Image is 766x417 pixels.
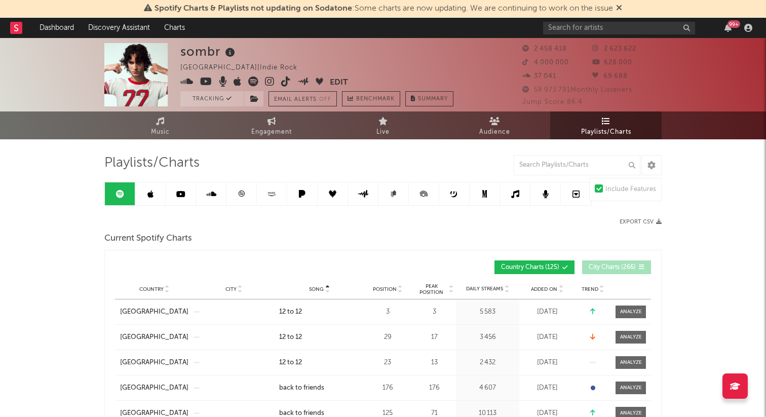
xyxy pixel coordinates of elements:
[724,24,732,32] button: 99+
[180,62,309,74] div: [GEOGRAPHIC_DATA] | Indie Rock
[522,87,632,93] span: 58 973 791 Monthly Listeners
[157,18,192,38] a: Charts
[279,332,360,343] a: 12 to 12
[279,307,360,317] a: 12 to 12
[522,59,569,66] span: 4 000 000
[139,286,164,292] span: Country
[415,283,447,295] span: Peak Position
[120,358,188,368] a: [GEOGRAPHIC_DATA]
[550,111,662,139] a: Playlists/Charts
[279,307,302,317] div: 12 to 12
[727,20,740,28] div: 99 +
[120,307,188,317] a: [GEOGRAPHIC_DATA]
[279,332,302,343] div: 12 to 12
[365,307,410,317] div: 3
[155,5,613,13] span: : Some charts are now updating. We are continuing to work on the issue
[592,73,628,80] span: 69 688
[582,286,598,292] span: Trend
[582,260,651,274] button: City Charts(266)
[592,59,632,66] span: 628 000
[415,383,453,393] div: 176
[104,233,192,245] span: Current Spotify Charts
[120,383,188,393] a: [GEOGRAPHIC_DATA]
[32,18,81,38] a: Dashboard
[620,219,662,225] button: Export CSV
[104,157,200,169] span: Playlists/Charts
[279,358,360,368] a: 12 to 12
[225,286,237,292] span: City
[180,91,244,106] button: Tracking
[155,5,352,13] span: Spotify Charts & Playlists not updating on Sodatone
[531,286,557,292] span: Added On
[522,307,572,317] div: [DATE]
[605,183,656,196] div: Include Features
[589,264,636,271] span: City Charts ( 266 )
[494,260,574,274] button: Country Charts(125)
[104,111,216,139] a: Music
[279,383,324,393] div: back to friends
[458,358,517,368] div: 2 432
[319,97,331,102] em: Off
[365,332,410,343] div: 29
[81,18,157,38] a: Discovery Assistant
[543,22,695,34] input: Search for artists
[373,286,397,292] span: Position
[592,46,636,52] span: 2 623 622
[279,358,302,368] div: 12 to 12
[356,93,395,105] span: Benchmark
[405,91,453,106] button: Summary
[251,126,292,138] span: Engagement
[522,383,572,393] div: [DATE]
[376,126,390,138] span: Live
[616,5,622,13] span: Dismiss
[415,307,453,317] div: 3
[522,73,556,80] span: 37 041
[522,332,572,343] div: [DATE]
[415,358,453,368] div: 13
[216,111,327,139] a: Engagement
[439,111,550,139] a: Audience
[522,358,572,368] div: [DATE]
[514,155,640,175] input: Search Playlists/Charts
[330,77,348,89] button: Edit
[365,383,410,393] div: 176
[120,332,188,343] a: [GEOGRAPHIC_DATA]
[327,111,439,139] a: Live
[180,43,238,60] div: sombr
[458,307,517,317] div: 5 583
[458,383,517,393] div: 4 607
[522,46,567,52] span: 2 458 418
[522,99,583,105] span: Jump Score: 86.4
[466,285,503,293] span: Daily Streams
[418,96,448,102] span: Summary
[279,383,360,393] a: back to friends
[269,91,337,106] button: Email AlertsOff
[342,91,400,106] a: Benchmark
[581,126,631,138] span: Playlists/Charts
[309,286,324,292] span: Song
[415,332,453,343] div: 17
[365,358,410,368] div: 23
[479,126,510,138] span: Audience
[501,264,559,271] span: Country Charts ( 125 )
[458,332,517,343] div: 3 456
[151,126,170,138] span: Music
